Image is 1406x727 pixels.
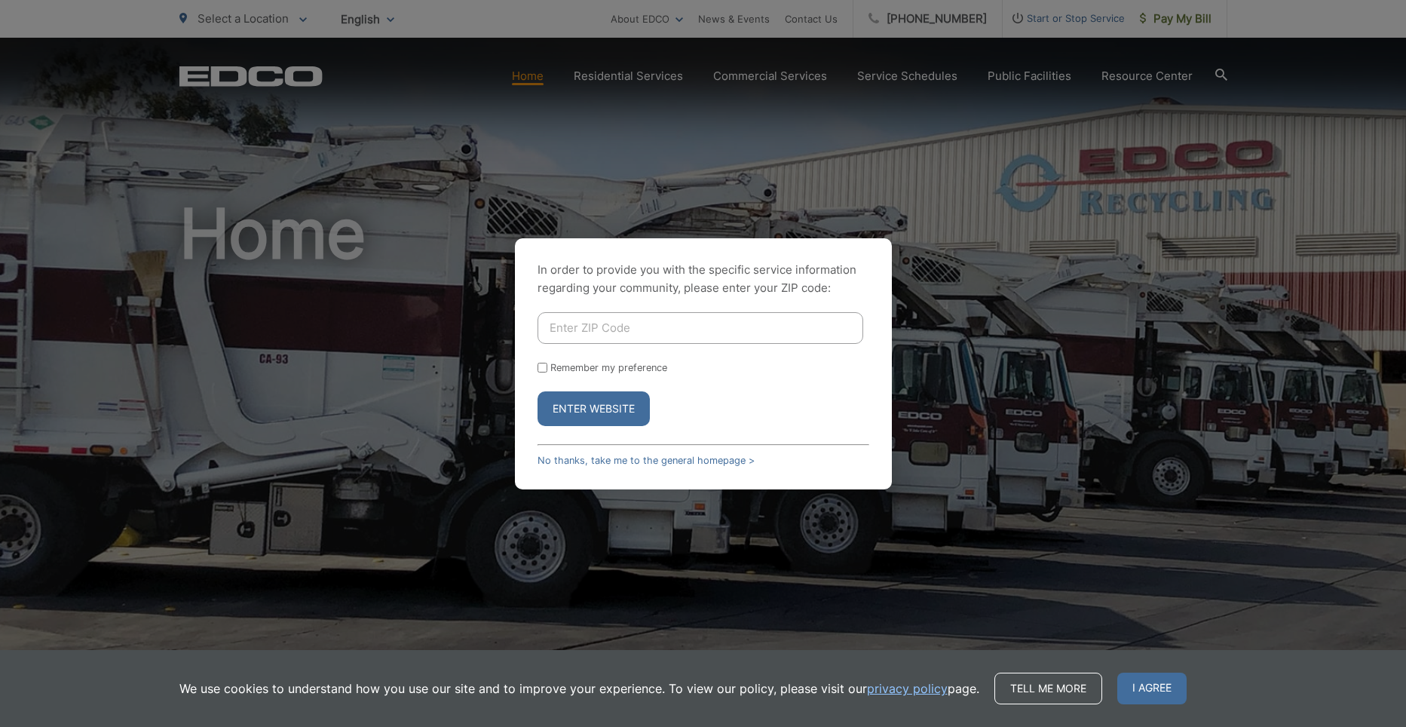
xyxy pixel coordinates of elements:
button: Enter Website [538,391,650,426]
input: Enter ZIP Code [538,312,863,344]
a: No thanks, take me to the general homepage > [538,455,755,466]
span: I agree [1117,673,1187,704]
label: Remember my preference [550,362,667,373]
p: We use cookies to understand how you use our site and to improve your experience. To view our pol... [179,679,979,698]
a: privacy policy [867,679,948,698]
a: Tell me more [994,673,1102,704]
p: In order to provide you with the specific service information regarding your community, please en... [538,261,869,297]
